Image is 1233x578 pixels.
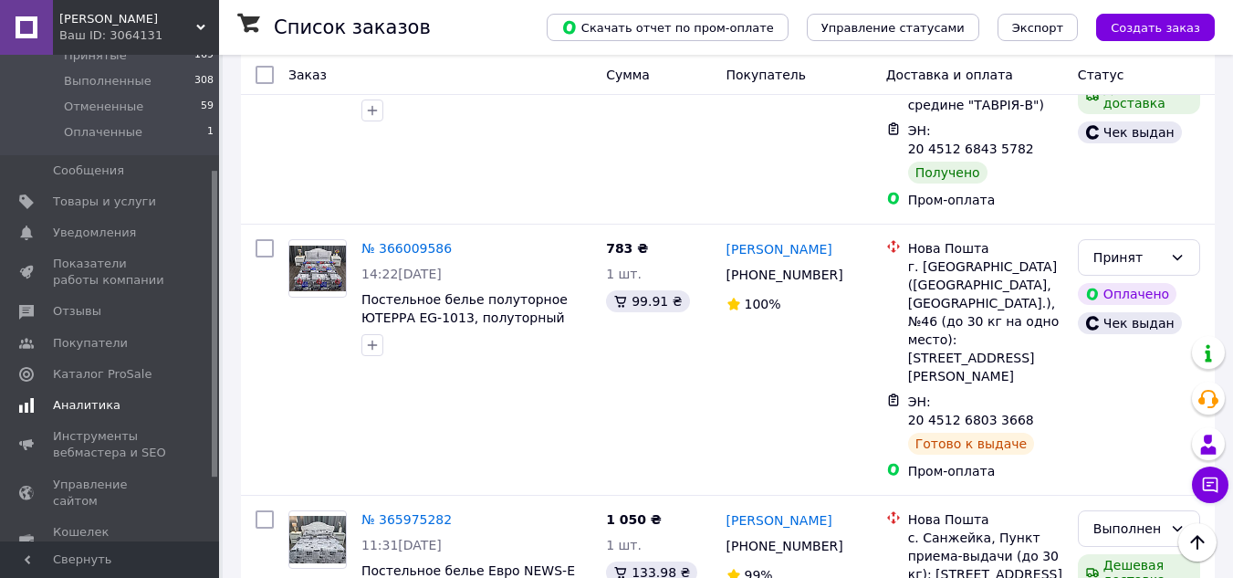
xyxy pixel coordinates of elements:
div: Дешевая доставка [1078,78,1200,114]
a: № 365975282 [361,512,452,527]
h1: Список заказов [274,16,431,38]
span: Управление статусами [821,21,965,35]
a: [PERSON_NAME] [726,511,832,530]
span: ЭН: 20 4512 6843 5782 [908,123,1034,156]
span: 1 шт. [606,538,642,552]
div: Чек выдан [1078,312,1182,334]
span: Покупатели [53,335,128,352]
span: 14:22[DATE] [361,267,442,281]
div: г. [GEOGRAPHIC_DATA] ([GEOGRAPHIC_DATA], [GEOGRAPHIC_DATA].), №46 (до 30 кг на одно место): [STRE... [908,257,1063,385]
div: Оплачено [1078,283,1176,305]
span: 11:31[DATE] [361,538,442,552]
div: Принят [1093,247,1163,268]
span: Доставка и оплата [886,68,1013,82]
button: Скачать отчет по пром-оплате [547,14,789,41]
div: Нова Пошта [908,510,1063,529]
span: 59 [201,99,214,115]
a: Создать заказ [1078,19,1215,34]
div: [PHONE_NUMBER] [723,533,847,559]
div: Получено [908,162,987,184]
span: Уведомления [53,225,136,241]
span: 100% [745,297,781,311]
span: ЭРА УЮТА [59,11,196,27]
span: Экспорт [1012,21,1063,35]
span: Управление сайтом [53,477,169,510]
div: Нова Пошта [908,239,1063,257]
div: Чек выдан [1078,121,1182,143]
span: 1 [207,124,214,141]
a: Фото товару [288,510,347,569]
button: Чат с покупателем [1192,467,1228,503]
span: Аналитика [53,397,120,414]
span: Сообщения [53,163,124,179]
span: Оплаченные [64,124,142,141]
span: Покупатель [726,68,807,82]
img: Фото товару [289,246,346,291]
span: Создать заказ [1111,21,1200,35]
div: Ваш ID: 3064131 [59,27,219,44]
span: Показатели работы компании [53,256,169,289]
button: Наверх [1178,523,1217,562]
span: Инструменты вебмастера и SEO [53,428,169,461]
a: Постельное белье полуторное ЮТЕРРА EG-1013, полуторный комплект постельного, бязь,хлопок [361,292,568,362]
span: Статус [1078,68,1124,82]
span: 169 [194,47,214,64]
a: № 366009586 [361,241,452,256]
span: Отмененные [64,99,143,115]
span: Сумма [606,68,650,82]
button: Экспорт [998,14,1078,41]
span: ЭН: 20 4512 6803 3668 [908,394,1034,427]
div: 99.91 ₴ [606,290,689,312]
span: Отзывы [53,303,101,320]
span: Выполненные [64,73,152,89]
img: Фото товару [289,516,346,563]
div: Пром-оплата [908,191,1063,209]
span: Принятые [64,47,127,64]
span: Заказ [288,68,327,82]
div: Выполнен [1093,519,1163,539]
span: 308 [194,73,214,89]
div: [PHONE_NUMBER] [723,262,847,288]
div: Пром-оплата [908,462,1063,480]
a: Фото товару [288,239,347,298]
span: 1 050 ₴ [606,512,662,527]
button: Управление статусами [807,14,979,41]
button: Создать заказ [1096,14,1215,41]
span: Скачать отчет по пром-оплате [561,19,774,36]
span: 783 ₴ [606,241,648,256]
span: Каталог ProSale [53,366,152,383]
span: 1 шт. [606,267,642,281]
div: Готово к выдаче [908,433,1034,455]
span: Кошелек компании [53,524,169,557]
a: [PERSON_NAME] [726,240,832,258]
span: Товары и услуги [53,194,156,210]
